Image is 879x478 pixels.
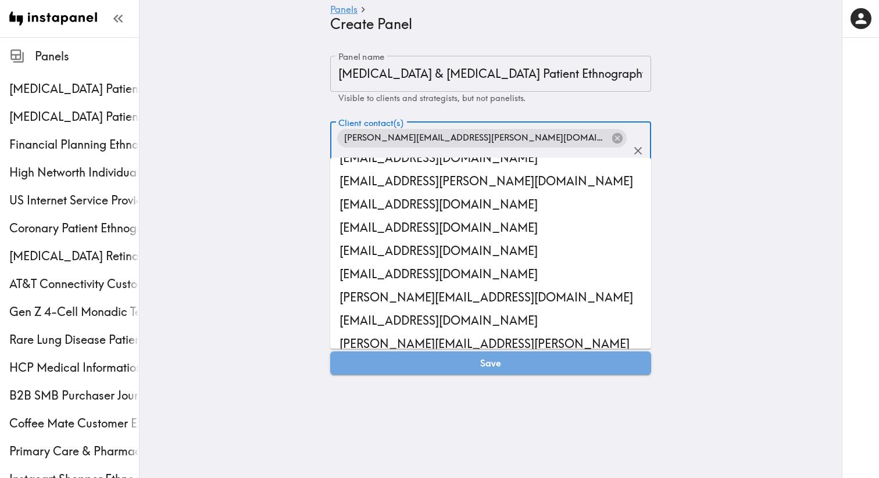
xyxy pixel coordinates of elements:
[9,360,139,376] span: HCP Medical Information Study
[9,81,139,97] div: Melanoma Patient & Caregiver Ethnography Proposal
[338,117,403,130] label: Client contact(s)
[330,5,358,16] a: Panels
[35,48,139,64] span: Panels
[337,130,614,146] span: [PERSON_NAME][EMAIL_ADDRESS][PERSON_NAME][DOMAIN_NAME]
[9,220,139,236] span: Coronary Patient Ethnography
[338,93,526,103] span: Visible to clients and strategists, but not panelists.
[9,192,139,209] span: US Internet Service Provider Perceptions Ethnography
[330,193,651,217] li: [EMAIL_ADDRESS][DOMAIN_NAME]
[330,351,651,375] button: Save
[330,217,651,240] li: [EMAIL_ADDRESS][DOMAIN_NAME]
[9,164,139,181] span: High Networth Individual Ethnography
[9,332,139,348] span: Rare Lung Disease Patient Ethnography
[330,310,651,333] li: [EMAIL_ADDRESS][DOMAIN_NAME]
[330,16,642,33] h4: Create Panel
[9,276,139,292] span: AT&T Connectivity Customer Ethnography
[9,443,139,459] span: Primary Care & Pharmacy Service Customer Ethnography
[330,240,651,263] li: [EMAIL_ADDRESS][DOMAIN_NAME]
[629,142,647,160] button: Clear
[330,286,651,310] li: [PERSON_NAME][EMAIL_ADDRESS][DOMAIN_NAME]
[9,248,139,264] div: Macular Telangiectasia Retina specialist Study
[9,136,139,153] span: Financial Planning Ethnography
[9,248,139,264] span: [MEDICAL_DATA] Retina specialist Study
[338,51,385,63] label: Panel name
[9,109,139,125] span: [MEDICAL_DATA] Patient & Caregiver Ethnography
[9,109,139,125] div: Sleep Disorder Patient & Caregiver Ethnography
[330,333,651,372] li: [PERSON_NAME][EMAIL_ADDRESS][PERSON_NAME][DOMAIN_NAME]
[9,387,139,404] span: B2B SMB Purchaser Journey Study
[9,415,139,432] span: Coffee Mate Customer Ethnography
[330,147,651,170] li: [EMAIL_ADDRESS][DOMAIN_NAME]
[330,170,651,193] li: [EMAIL_ADDRESS][PERSON_NAME][DOMAIN_NAME]
[330,263,651,286] li: [EMAIL_ADDRESS][DOMAIN_NAME]
[9,81,139,97] span: [MEDICAL_DATA] Patient & Caregiver Ethnography Proposal
[337,129,627,148] div: [PERSON_NAME][EMAIL_ADDRESS][PERSON_NAME][DOMAIN_NAME]
[9,304,139,320] span: Gen Z 4-Cell Monadic Testing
